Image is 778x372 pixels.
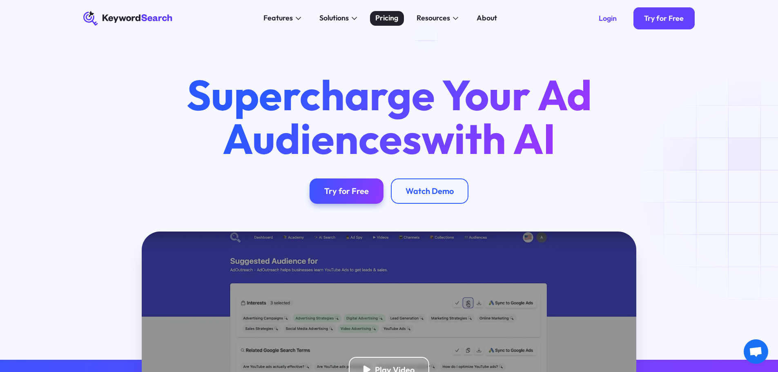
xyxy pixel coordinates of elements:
div: Watch Demo [406,186,454,196]
div: Login [599,14,617,23]
div: Solutions [319,13,349,24]
div: Pricing [375,13,398,24]
a: Try for Free [310,178,383,204]
a: Pricing [370,11,404,26]
div: About [477,13,497,24]
div: Learn the Latest Marketing & YouTube Ad Strategies with our Training Academy [386,123,504,143]
a: AcademyLearn the Latest Marketing & YouTube Ad Strategies with our Training Academy [364,105,511,149]
div: Try for Free [644,14,684,23]
div: Academy [386,111,504,122]
a: Login [588,7,628,29]
div: Open chat [744,339,768,364]
nav: Resources [358,41,517,156]
a: About [471,11,503,26]
a: Try for Free [633,7,695,29]
div: Features [263,13,293,24]
div: Try for Free [324,186,369,196]
h1: Supercharge Your Ad Audiences [169,73,609,160]
div: Blog [386,53,504,64]
a: BlogThe KeywordSearch Blog helps you stay on top of audience discovery and targeting best practices. [364,47,511,101]
div: The KeywordSearch Blog helps you stay on top of audience discovery and targeting best practices. [386,66,504,96]
div: Resources [417,13,450,24]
